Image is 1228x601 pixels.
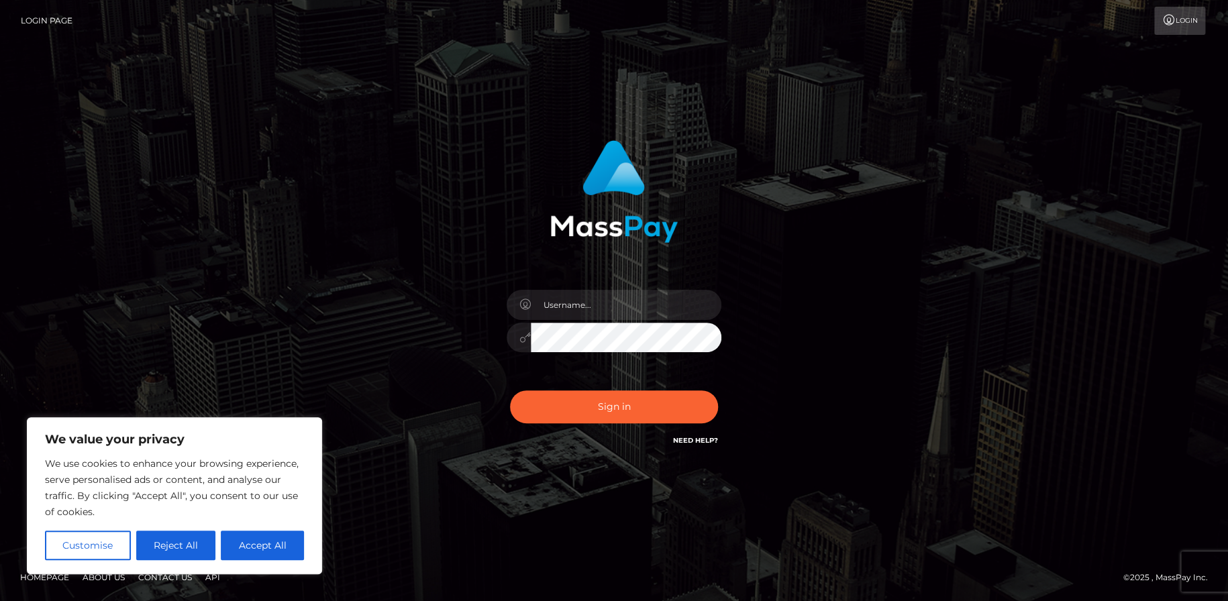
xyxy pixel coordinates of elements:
[510,390,718,423] button: Sign in
[45,455,304,520] p: We use cookies to enhance your browsing experience, serve personalised ads or content, and analys...
[77,567,130,588] a: About Us
[531,290,721,320] input: Username...
[200,567,225,588] a: API
[136,531,216,560] button: Reject All
[221,531,304,560] button: Accept All
[45,431,304,447] p: We value your privacy
[45,531,131,560] button: Customise
[21,7,72,35] a: Login Page
[27,417,322,574] div: We value your privacy
[133,567,197,588] a: Contact Us
[15,567,74,588] a: Homepage
[673,436,718,445] a: Need Help?
[550,140,678,243] img: MassPay Login
[1154,7,1205,35] a: Login
[1123,570,1218,585] div: © 2025 , MassPay Inc.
